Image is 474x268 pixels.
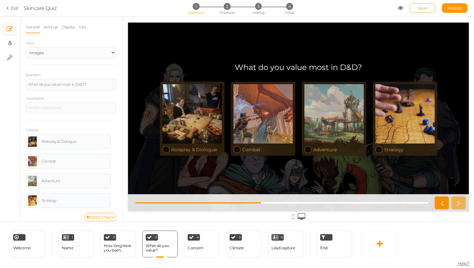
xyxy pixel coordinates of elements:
div: Adventure [185,124,236,130]
a: General [26,21,40,33]
span: 4 [286,3,293,10]
div: 1 Name [58,231,94,257]
div: 3 What do you value? [142,231,178,257]
li: 3 Linking [243,3,273,10]
div: Roleplay & Diologue [42,140,109,144]
a: Exit [6,5,19,11]
div: 4 Concern [184,231,220,257]
div: Roleplay & Diologue [43,124,94,130]
span: 1 [193,3,199,10]
div: 6 Lead capture [268,231,303,257]
span: View [26,41,34,45]
span: 4 [197,236,199,239]
span: Install [285,10,294,15]
div: Name [62,246,73,250]
span: Welcome [13,245,31,250]
div: Save [410,3,435,13]
div: End [317,231,352,257]
label: Choices [26,128,39,133]
div: Skincare Quiz [24,4,57,12]
span: Help? [458,261,470,266]
div: What do you value most in D&D? [28,83,114,86]
li: 1 Questions [181,3,211,10]
div: 2 How long have you been playing D&D? [100,231,136,257]
li: 2 Products [212,3,242,10]
div: Combat [42,159,109,163]
span: 2 [224,3,231,10]
a: Add a choice [84,213,116,221]
div: Lead capture [272,246,295,250]
div: Welcome [10,231,45,257]
div: Strategy [256,124,307,130]
div: Combat [114,124,165,130]
div: 5 Climate [226,231,262,257]
a: Display [62,21,75,33]
span: Linking [252,10,264,15]
div: How long have you been playing D&D? [104,243,132,253]
span: End [320,245,328,250]
div: Strategy [42,199,109,203]
a: Settings [43,21,58,33]
span: Publish [447,5,462,11]
span: Products [220,10,235,15]
a: Info [78,21,86,33]
div: Climate [230,246,244,250]
span: 5 [239,236,241,239]
span: 3 [255,3,262,10]
span: 3 [155,236,157,239]
div: What do you value most in D&D? [107,40,234,49]
span: Save [418,5,427,11]
div: Adventure [42,179,109,183]
span: 2 [113,236,115,239]
span: 1 [72,236,73,239]
div: Concern [188,246,203,250]
div: What do you value? [146,243,174,253]
label: Question [26,73,40,77]
span: Questions [188,10,204,15]
label: Description [26,96,44,101]
span: 6 [281,236,283,239]
li: 4 Install [274,3,304,10]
